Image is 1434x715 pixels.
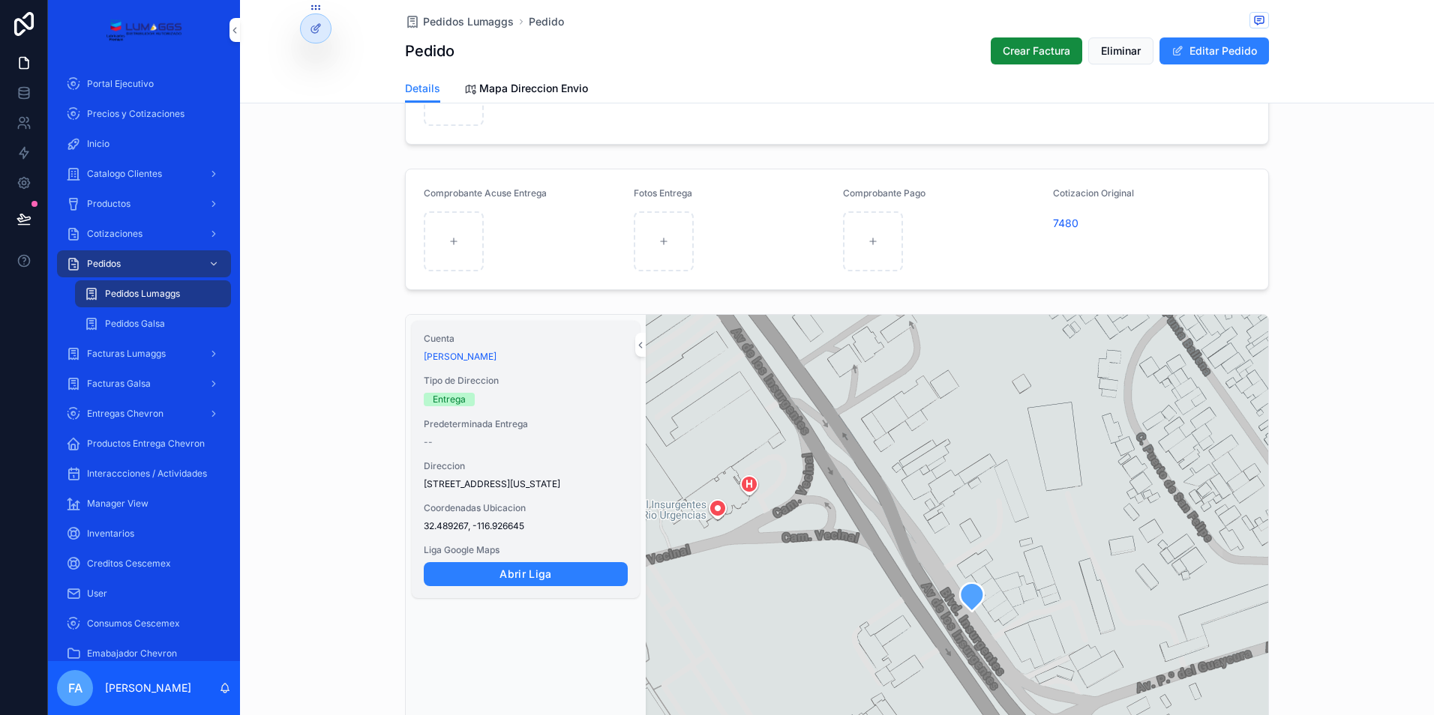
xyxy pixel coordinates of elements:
[57,460,231,487] a: Interaccciones / Actividades
[87,78,154,90] span: Portal Ejecutivo
[75,280,231,307] a: Pedidos Lumaggs
[68,679,82,697] span: FA
[57,190,231,217] a: Productos
[843,187,925,199] span: Comprobante Pago
[48,60,240,661] div: scrollable content
[424,333,628,345] span: Cuenta
[1053,187,1134,199] span: Cotizacion Original
[423,14,514,29] span: Pedidos Lumaggs
[105,288,180,300] span: Pedidos Lumaggs
[424,478,628,490] span: [STREET_ADDRESS][US_STATE]
[87,588,107,600] span: User
[57,70,231,97] a: Portal Ejecutivo
[87,528,134,540] span: Inventarios
[87,438,205,450] span: Productos Entrega Chevron
[405,75,440,103] a: Details
[87,498,148,510] span: Manager View
[87,558,171,570] span: Creditos Cescemex
[87,348,166,360] span: Facturas Lumaggs
[424,436,433,448] span: --
[105,318,165,330] span: Pedidos Galsa
[1088,37,1153,64] button: Eliminar
[87,648,177,660] span: Emabajador Chevron
[57,250,231,277] a: Pedidos
[87,228,142,240] span: Cotizaciones
[57,610,231,637] a: Consumos Cescemex
[87,408,163,420] span: Entregas Chevron
[424,187,547,199] span: Comprobante Acuse Entrega
[1159,37,1269,64] button: Editar Pedido
[57,520,231,547] a: Inventarios
[424,544,628,556] span: Liga Google Maps
[1003,43,1070,58] span: Crear Factura
[479,81,588,96] span: Mapa Direccion Envio
[424,375,628,387] span: Tipo de Direccion
[57,160,231,187] a: Catalogo Clientes
[87,198,130,210] span: Productos
[1053,216,1078,231] a: 7480
[405,81,440,96] span: Details
[433,393,466,406] div: Entrega
[87,258,121,270] span: Pedidos
[57,430,231,457] a: Productos Entrega Chevron
[57,100,231,127] a: Precios y Cotizaciones
[87,138,109,150] span: Inicio
[424,418,628,430] span: Predeterminada Entrega
[424,460,628,472] span: Direccion
[57,370,231,397] a: Facturas Galsa
[529,14,564,29] a: Pedido
[105,681,191,696] p: [PERSON_NAME]
[87,618,180,630] span: Consumos Cescemex
[412,321,640,598] a: Cuenta[PERSON_NAME]Tipo de DireccionEntregaPredeterminada Entrega--Direccion[STREET_ADDRESS][US_S...
[424,502,628,514] span: Coordenadas Ubicacion
[57,340,231,367] a: Facturas Lumaggs
[57,400,231,427] a: Entregas Chevron
[424,520,628,532] span: 32.489267, -116.926645
[75,310,231,337] a: Pedidos Galsa
[405,14,514,29] a: Pedidos Lumaggs
[464,75,588,105] a: Mapa Direccion Envio
[1101,43,1141,58] span: Eliminar
[57,640,231,667] a: Emabajador Chevron
[87,168,162,180] span: Catalogo Clientes
[57,550,231,577] a: Creditos Cescemex
[57,220,231,247] a: Cotizaciones
[106,18,181,42] img: App logo
[405,40,454,61] h1: Pedido
[87,108,184,120] span: Precios y Cotizaciones
[87,378,151,390] span: Facturas Galsa
[424,562,628,586] a: Abrir Liga
[57,130,231,157] a: Inicio
[57,580,231,607] a: User
[87,468,207,480] span: Interaccciones / Actividades
[424,351,496,363] a: [PERSON_NAME]
[634,187,692,199] span: Fotos Entrega
[57,490,231,517] a: Manager View
[991,37,1082,64] button: Crear Factura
